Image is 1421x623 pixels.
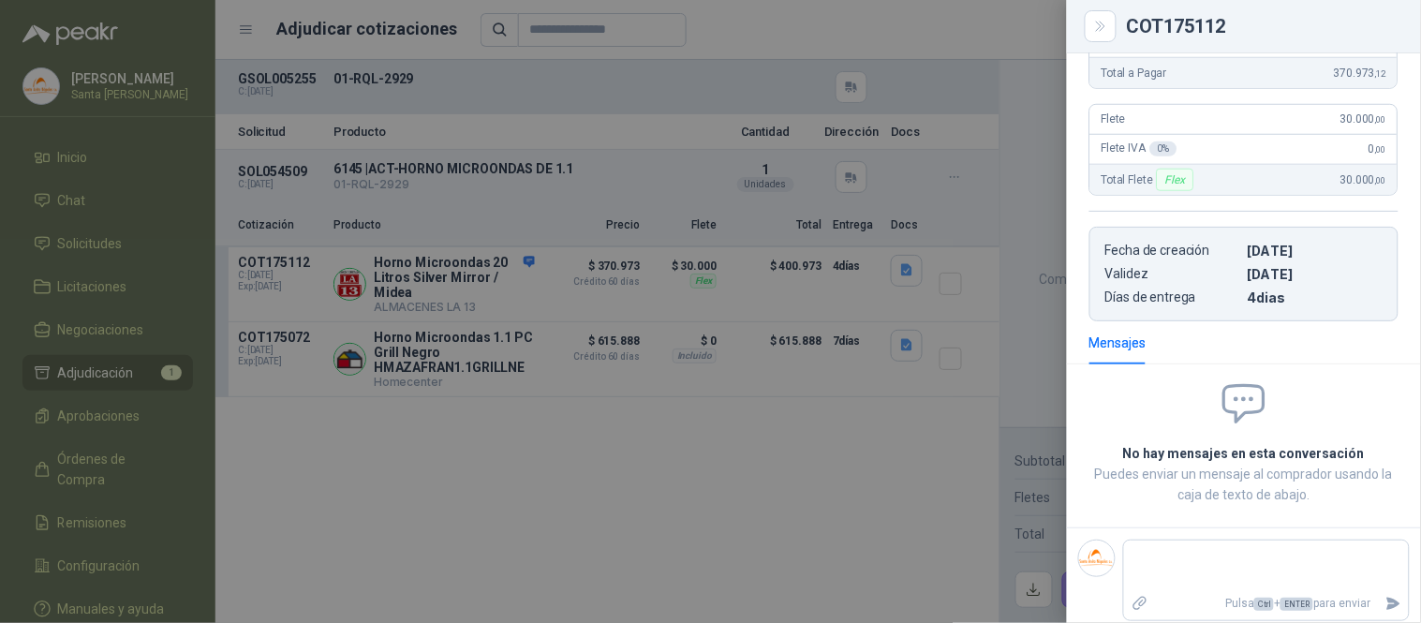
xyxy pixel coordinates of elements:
[1102,112,1126,126] span: Flete
[1340,173,1386,186] span: 30.000
[1150,141,1177,156] div: 0 %
[1102,169,1198,191] span: Total Flete
[1248,289,1383,305] p: 4 dias
[1105,266,1240,282] p: Validez
[1254,598,1274,611] span: Ctrl
[1280,598,1313,611] span: ENTER
[1378,587,1409,620] button: Enviar
[1102,141,1177,156] span: Flete IVA
[1079,541,1115,576] img: Company Logo
[1340,112,1386,126] span: 30.000
[1124,587,1156,620] label: Adjuntar archivos
[1375,175,1386,185] span: ,00
[1089,333,1147,353] div: Mensajes
[1334,67,1386,80] span: 370.973
[1089,15,1112,37] button: Close
[1375,114,1386,125] span: ,00
[1248,266,1383,282] p: [DATE]
[1089,443,1399,464] h2: No hay mensajes en esta conversación
[1248,243,1383,259] p: [DATE]
[1375,68,1386,79] span: ,12
[1157,169,1193,191] div: Flex
[1089,464,1399,505] p: Puedes enviar un mensaje al comprador usando la caja de texto de abajo.
[1156,587,1379,620] p: Pulsa + para enviar
[1127,17,1399,36] div: COT175112
[1105,243,1240,259] p: Fecha de creación
[1105,289,1240,305] p: Días de entrega
[1369,142,1386,156] span: 0
[1102,67,1167,80] span: Total a Pagar
[1375,144,1386,155] span: ,00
